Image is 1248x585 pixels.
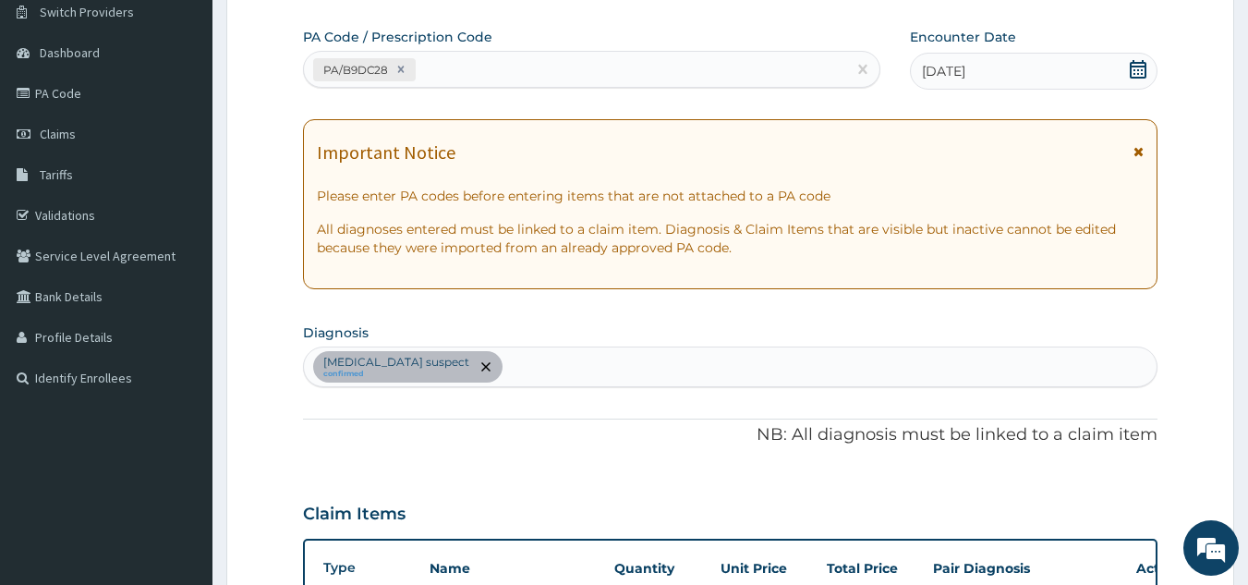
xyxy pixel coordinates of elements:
[910,28,1016,46] label: Encounter Date
[303,423,1158,447] p: NB: All diagnosis must be linked to a claim item
[96,104,310,128] div: Chat with us now
[107,175,255,361] span: We're online!
[318,59,391,80] div: PA/B9DC28
[478,359,494,375] span: remove selection option
[9,389,352,454] textarea: Type your message and hit 'Enter'
[40,166,73,183] span: Tariffs
[40,126,76,142] span: Claims
[303,28,492,46] label: PA Code / Prescription Code
[303,323,369,342] label: Diagnosis
[317,142,455,163] h1: Important Notice
[317,220,1145,257] p: All diagnoses entered must be linked to a claim item. Diagnosis & Claim Items that are visible bu...
[303,505,406,525] h3: Claim Items
[323,370,469,379] small: confirmed
[34,92,75,139] img: d_794563401_company_1708531726252_794563401
[314,551,420,585] th: Type
[40,4,134,20] span: Switch Providers
[922,62,965,80] span: [DATE]
[303,9,347,54] div: Minimize live chat window
[317,187,1145,205] p: Please enter PA codes before entering items that are not attached to a PA code
[40,44,100,61] span: Dashboard
[323,355,469,370] p: [MEDICAL_DATA] suspect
